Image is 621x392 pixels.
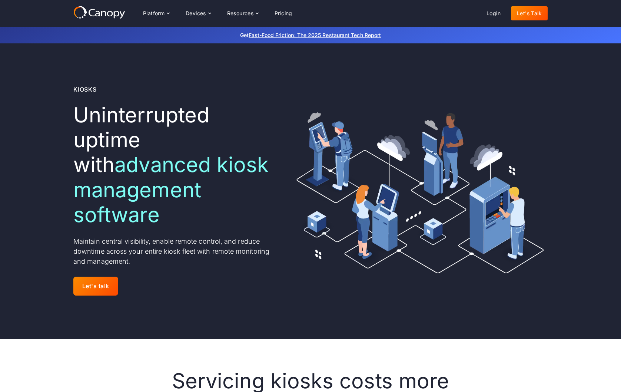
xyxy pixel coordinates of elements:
div: Platform [137,6,175,21]
div: Kiosks [73,85,97,94]
a: Let's talk [73,277,118,296]
p: Get [129,31,492,39]
h1: Uninterrupted uptime with ‍ [73,103,275,227]
div: Devices [180,6,217,21]
div: Resources [227,11,254,16]
div: Devices [186,11,206,16]
p: Maintain central visibility, enable remote control, and reduce downtime across your entire kiosk ... [73,236,275,266]
span: advanced kiosk management software [73,152,269,227]
div: Platform [143,11,165,16]
div: Let's talk [82,283,109,290]
div: Resources [221,6,264,21]
a: Login [481,6,507,20]
a: Fast-Food Friction: The 2025 Restaurant Tech Report [249,32,381,38]
a: Let's Talk [511,6,548,20]
a: Pricing [269,6,298,20]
